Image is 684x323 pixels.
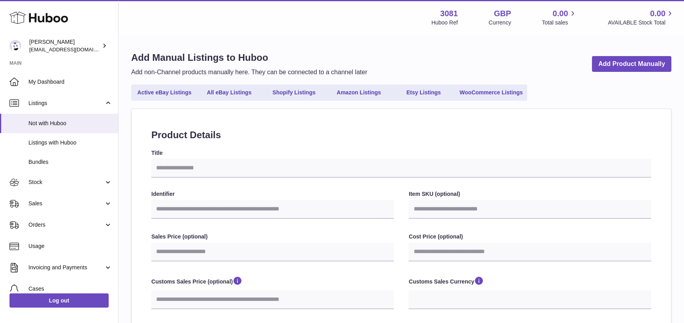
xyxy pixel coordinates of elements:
span: Listings [28,100,104,107]
span: Sales [28,200,104,207]
label: Title [151,149,651,157]
h2: Product Details [151,129,651,141]
strong: 3081 [440,8,458,19]
a: Active eBay Listings [133,86,196,99]
label: Identifier [151,190,394,198]
div: Huboo Ref [432,19,458,26]
div: [PERSON_NAME] [29,38,100,53]
span: Bundles [28,158,112,166]
span: 0.00 [553,8,568,19]
a: Shopify Listings [262,86,326,99]
img: internalAdmin-3081@internal.huboo.com [9,40,21,52]
span: Orders [28,221,104,229]
label: Customs Sales Currency [409,276,651,288]
strong: GBP [494,8,511,19]
span: Invoicing and Payments [28,264,104,271]
span: Total sales [542,19,577,26]
p: Add non-Channel products manually here. They can be connected to a channel later [131,68,367,77]
div: Currency [489,19,511,26]
span: 0.00 [650,8,665,19]
a: Log out [9,293,109,308]
a: 0.00 AVAILABLE Stock Total [608,8,675,26]
span: Listings with Huboo [28,139,112,146]
a: All eBay Listings [198,86,261,99]
span: Usage [28,242,112,250]
label: Cost Price (optional) [409,233,651,240]
a: 0.00 Total sales [542,8,577,26]
h1: Add Manual Listings to Huboo [131,51,367,64]
label: Sales Price (optional) [151,233,394,240]
span: Not with Huboo [28,120,112,127]
span: My Dashboard [28,78,112,86]
label: Customs Sales Price (optional) [151,276,394,288]
span: Cases [28,285,112,293]
a: Etsy Listings [392,86,455,99]
a: Amazon Listings [327,86,390,99]
a: Add Product Manually [592,56,671,72]
span: AVAILABLE Stock Total [608,19,675,26]
span: Stock [28,178,104,186]
a: WooCommerce Listings [457,86,526,99]
span: [EMAIL_ADDRESS][DOMAIN_NAME] [29,46,116,53]
label: Item SKU (optional) [409,190,651,198]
